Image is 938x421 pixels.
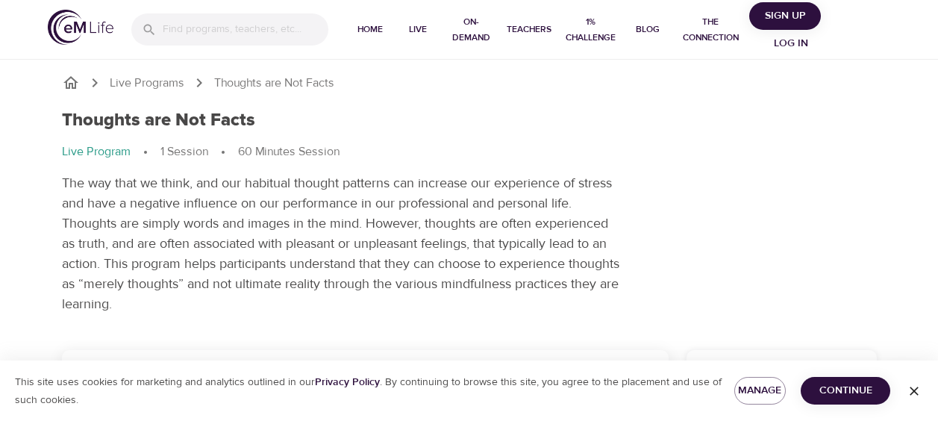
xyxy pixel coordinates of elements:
[48,10,113,45] img: logo
[563,14,619,46] span: 1% Challenge
[62,173,622,314] p: The way that we think, and our habitual thought patterns can increase our experience of stress an...
[507,22,551,37] span: Teachers
[62,74,877,92] nav: breadcrumb
[761,34,821,53] span: Log in
[448,14,495,46] span: On-Demand
[160,143,208,160] p: 1 Session
[755,7,815,25] span: Sign Up
[813,381,878,400] span: Continue
[238,143,340,160] p: 60 Minutes Session
[749,2,821,30] button: Sign Up
[315,375,380,389] a: Privacy Policy
[214,75,334,92] p: Thoughts are Not Facts
[110,75,184,92] a: Live Programs
[755,30,827,57] button: Log in
[62,143,131,160] p: Live Program
[62,110,255,131] h1: Thoughts are Not Facts
[746,381,775,400] span: Manage
[678,14,743,46] span: The Connection
[801,377,890,405] button: Continue
[630,22,666,37] span: Blog
[163,13,328,46] input: Find programs, teachers, etc...
[734,377,787,405] button: Manage
[62,143,877,161] nav: breadcrumb
[400,22,436,37] span: Live
[352,22,388,37] span: Home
